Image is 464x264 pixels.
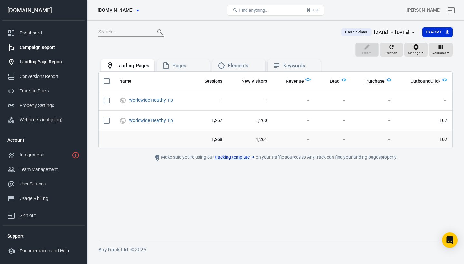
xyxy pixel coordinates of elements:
[422,27,453,37] button: Export
[402,137,447,143] span: 107
[2,55,85,69] a: Landing Page Report
[241,78,267,85] span: New Visitors
[196,118,222,124] span: 1,267
[305,77,311,82] img: Logo
[20,73,80,80] div: Conversions Report
[20,195,80,202] div: Usage & billing
[2,113,85,127] a: Webhooks (outgoing)
[402,118,447,124] span: 107
[196,137,222,143] span: 1,268
[130,154,420,161] div: Make sure you're using our on your traffic sources so AnyTrack can find your landing pages properly.
[20,212,80,219] div: Sign out
[20,30,80,36] div: Dashboard
[228,62,260,69] div: Elements
[119,78,131,85] span: Name
[443,3,459,18] a: Sign out
[20,152,69,158] div: Integrations
[407,7,441,14] div: Account id: GXqx2G2u
[2,69,85,84] a: Conversions Report
[402,97,447,104] span: －
[2,40,85,55] a: Campaign Report
[2,132,85,148] li: Account
[20,248,80,254] div: Documentation and Help
[20,117,80,123] div: Webhooks (outgoing)
[321,137,346,143] span: －
[2,98,85,113] a: Property Settings
[233,118,267,124] span: 1,260
[227,5,324,16] button: Find anything...⌘ + K
[196,97,222,104] span: 1
[386,77,391,82] img: Logo
[98,28,150,36] input: Search...
[286,78,304,85] span: Revenue
[2,177,85,191] a: User Settings
[357,118,391,124] span: －
[286,77,304,85] span: Total revenue calculated by AnyTrack.
[432,50,446,56] span: Columns
[233,137,267,143] span: 1,261
[336,27,422,38] button: Last 7 days[DATE] － [DATE]
[321,97,346,104] span: －
[233,78,267,85] span: New Visitors
[2,26,85,40] a: Dashboard
[277,118,311,124] span: －
[408,50,420,56] span: Settings
[2,228,85,244] li: Support
[2,162,85,177] a: Team Management
[98,6,134,14] span: worldwidehealthytip.com
[239,8,268,13] span: Find anything...
[204,78,223,85] span: Sessions
[95,4,141,16] button: [DOMAIN_NAME]
[330,78,340,85] span: Lead
[283,62,315,69] div: Keywords
[152,24,168,40] button: Search
[119,97,126,104] svg: UTM & Web Traffic
[2,206,85,223] a: Sign out
[99,72,452,148] div: scrollable content
[20,102,80,109] div: Property Settings
[20,59,80,65] div: Landing Page Report
[341,77,346,82] img: Logo
[374,28,410,36] div: [DATE] － [DATE]
[306,8,318,13] div: ⌘ + K
[196,78,223,85] span: Sessions
[20,181,80,187] div: User Settings
[172,62,205,69] div: Pages
[20,88,80,94] div: Tracking Pixels
[119,78,140,85] span: Name
[357,97,391,104] span: －
[343,29,370,35] span: Last 7 days
[129,98,173,103] a: Worldwide Healthy Tip
[215,154,255,161] a: tracking template
[2,84,85,98] a: Tracking Pixels
[357,78,385,85] span: Purchase
[20,44,80,51] div: Campaign Report
[116,62,149,69] div: Landing Pages
[442,232,458,248] div: Open Intercom Messenger
[233,97,267,104] span: 1
[321,118,346,124] span: －
[2,7,85,13] div: [DOMAIN_NAME]
[365,78,385,85] span: Purchase
[2,148,85,162] a: Integrations
[411,78,440,85] span: OutboundClick
[277,97,311,104] span: －
[98,246,453,254] h6: AnyTrack Ltd. © 2025
[277,137,311,143] span: －
[72,151,80,159] svg: 1 networks not verified yet
[119,117,126,125] svg: UTM & Web Traffic
[404,43,428,57] button: Settings
[129,118,173,123] a: Worldwide Healthy Tip
[429,43,453,57] button: Columns
[2,191,85,206] a: Usage & billing
[277,77,304,85] span: Total revenue calculated by AnyTrack.
[380,43,403,57] button: Refresh
[357,137,391,143] span: －
[321,78,340,85] span: Lead
[402,78,440,85] span: OutboundClick
[20,166,80,173] div: Team Management
[386,50,397,56] span: Refresh
[442,77,447,82] img: Logo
